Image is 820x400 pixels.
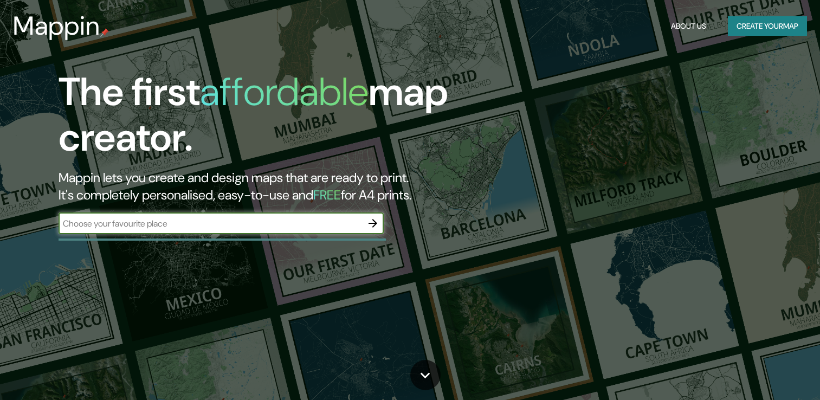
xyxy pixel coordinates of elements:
input: Choose your favourite place [59,217,362,230]
h1: affordable [200,67,369,117]
h1: The first map creator. [59,69,469,169]
h3: Mappin [13,11,100,41]
h2: Mappin lets you create and design maps that are ready to print. It's completely personalised, eas... [59,169,469,204]
h5: FREE [313,186,341,203]
img: mappin-pin [100,28,109,37]
button: About Us [667,16,711,36]
button: Create yourmap [728,16,807,36]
